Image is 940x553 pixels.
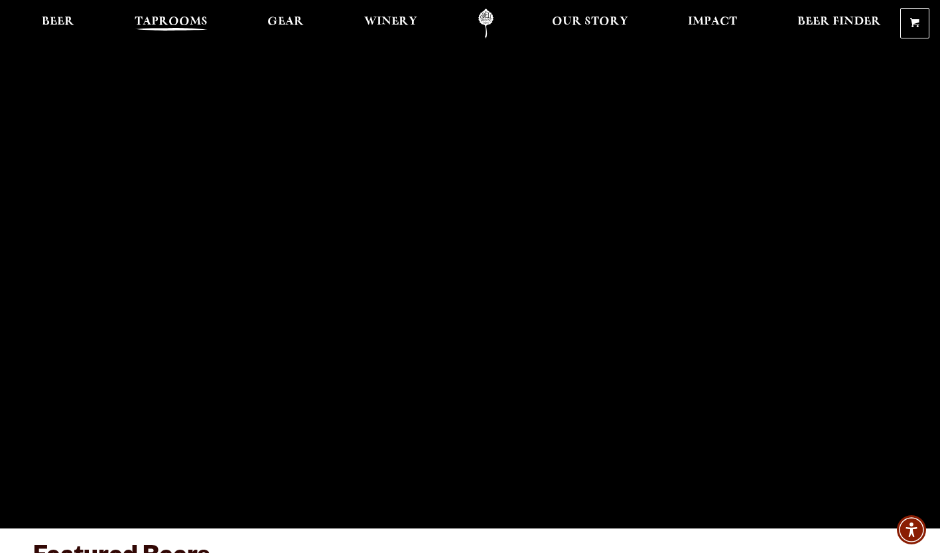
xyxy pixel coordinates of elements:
span: Beer [42,17,74,27]
a: Winery [356,9,426,38]
a: Beer [33,9,83,38]
span: Taprooms [135,17,208,27]
span: Gear [267,17,304,27]
span: Beer Finder [797,17,881,27]
a: Taprooms [126,9,216,38]
span: Our Story [552,17,628,27]
a: Beer Finder [789,9,890,38]
a: Impact [679,9,746,38]
div: Accessibility Menu [897,515,926,544]
span: Winery [364,17,417,27]
span: Impact [688,17,737,27]
a: Gear [259,9,312,38]
a: Odell Home [461,9,511,38]
a: Our Story [543,9,637,38]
